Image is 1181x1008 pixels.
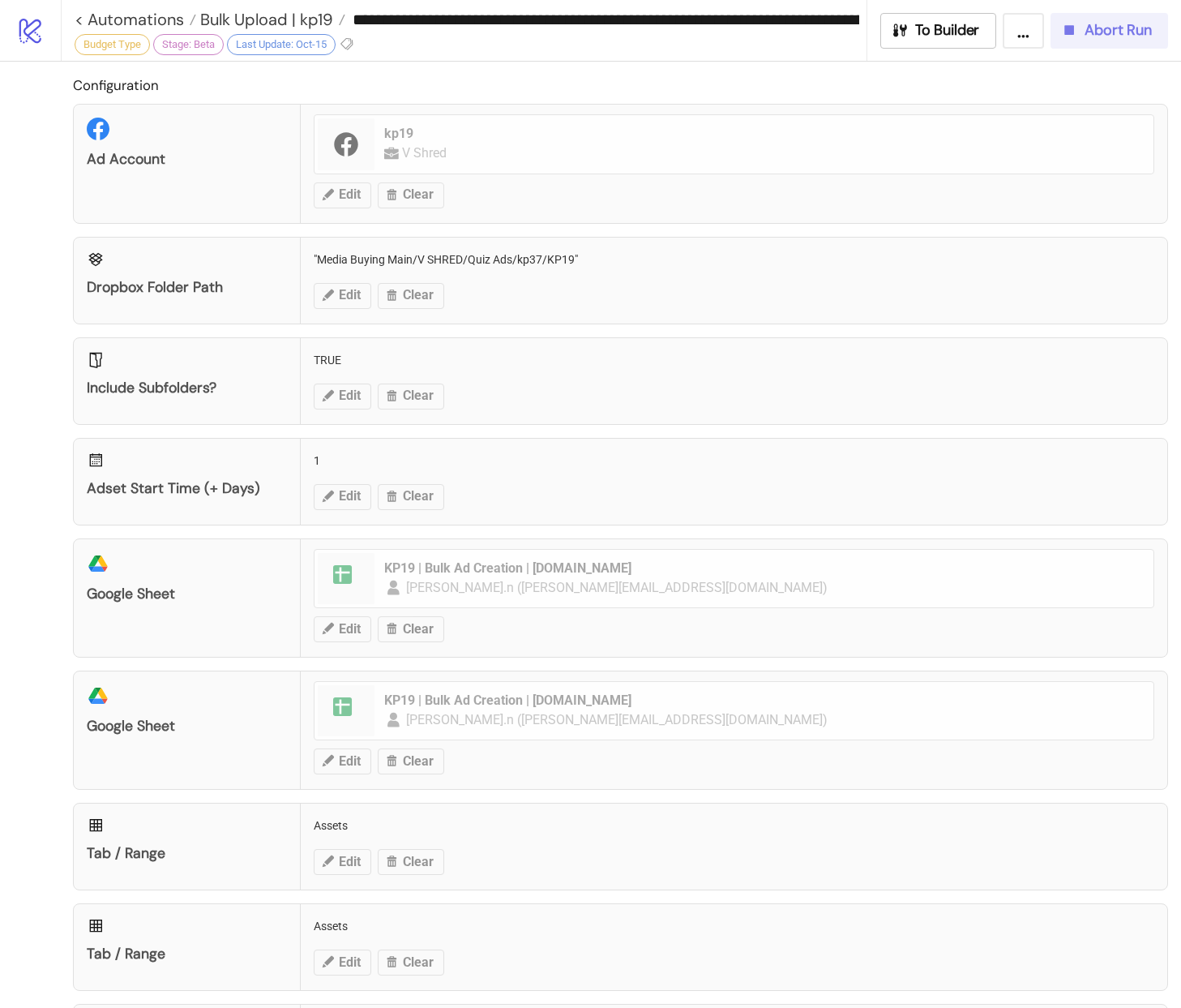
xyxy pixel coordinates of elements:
[73,75,1168,96] h2: Configuration
[75,11,196,28] a: < Automations
[1003,13,1044,49] button: ...
[880,13,997,49] button: To Builder
[1050,13,1168,49] button: Abort Run
[1085,21,1152,40] span: Abort Run
[915,21,980,40] span: To Builder
[196,11,345,28] a: Bulk Upload | kp19
[153,34,224,55] div: Stage: Beta
[196,9,333,30] span: Bulk Upload | kp19
[227,34,336,55] div: Last Update: Oct-15
[75,34,150,55] div: Budget Type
